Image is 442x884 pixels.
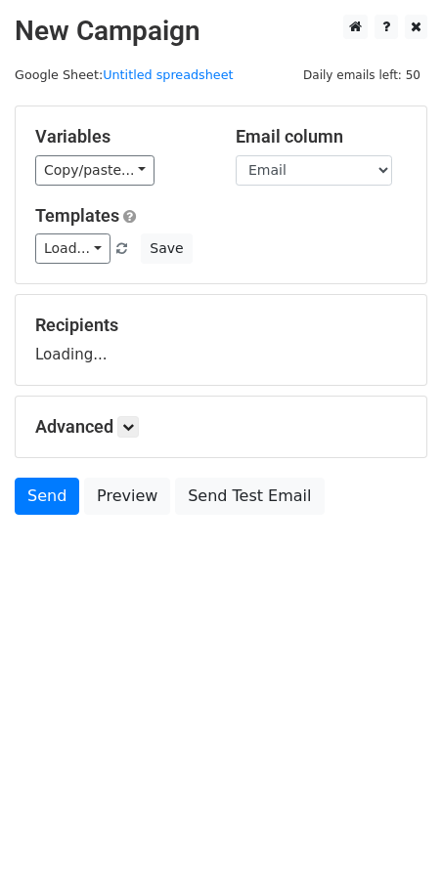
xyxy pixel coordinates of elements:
h5: Recipients [35,315,407,336]
div: Loading... [35,315,407,365]
a: Send [15,478,79,515]
h5: Advanced [35,416,407,438]
a: Untitled spreadsheet [103,67,233,82]
h5: Variables [35,126,206,147]
a: Daily emails left: 50 [296,67,427,82]
button: Save [141,233,192,264]
h2: New Campaign [15,15,427,48]
span: Daily emails left: 50 [296,64,427,86]
small: Google Sheet: [15,67,234,82]
a: Templates [35,205,119,226]
a: Send Test Email [175,478,324,515]
h5: Email column [236,126,407,147]
a: Preview [84,478,170,515]
a: Load... [35,233,110,264]
a: Copy/paste... [35,155,155,186]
